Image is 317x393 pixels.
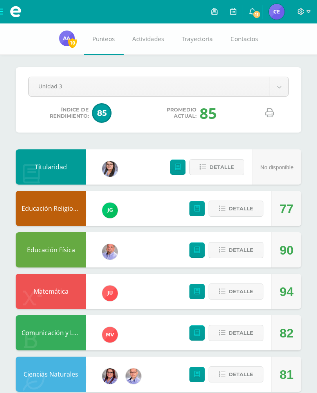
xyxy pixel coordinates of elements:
[222,23,267,55] a: Contactos
[92,103,112,123] span: 85
[167,107,196,119] span: Promedio actual:
[102,161,118,177] img: 17db063816693a26b2c8d26fdd0faec0.png
[209,160,234,174] span: Detalle
[16,357,86,392] div: Ciencias Naturales
[279,274,294,309] div: 94
[260,164,294,170] span: No disponible
[279,191,294,226] div: 77
[84,23,124,55] a: Punteos
[229,284,253,299] span: Detalle
[182,35,213,43] span: Trayectoria
[229,201,253,216] span: Detalle
[132,35,164,43] span: Actividades
[16,149,86,185] div: Titularidad
[59,31,75,46] img: b03a439a4d216098b3f5fe53175691e7.png
[279,233,294,268] div: 90
[173,23,222,55] a: Trayectoria
[29,77,288,96] a: Unidad 3
[231,35,258,43] span: Contactos
[209,325,263,341] button: Detalle
[16,191,86,226] div: Educación Religiosa Escolar
[126,368,141,384] img: 636fc591f85668e7520e122fec75fd4f.png
[209,366,263,382] button: Detalle
[209,242,263,258] button: Detalle
[279,357,294,392] div: 81
[102,285,118,301] img: b5613e1a4347ac065b47e806e9a54e9c.png
[229,326,253,340] span: Detalle
[92,35,115,43] span: Punteos
[200,103,217,123] div: 85
[124,23,173,55] a: Actividades
[269,4,285,20] img: ef9c900c9d96c1f5ecd5ac73fb004a57.png
[16,274,86,309] div: Matemática
[209,284,263,300] button: Detalle
[229,367,253,382] span: Detalle
[102,327,118,343] img: 1ff341f52347efc33ff1d2a179cbdb51.png
[279,316,294,351] div: 82
[16,315,86,350] div: Comunicación y Lenguaje, Idioma Español
[102,368,118,384] img: fda4ebce342fd1e8b3b59cfba0d95288.png
[229,243,253,257] span: Detalle
[68,38,77,48] span: 10
[16,232,86,267] div: Educación Física
[252,10,261,19] span: 11
[102,203,118,218] img: 3da61d9b1d2c0c7b8f7e89c78bbce001.png
[189,159,244,175] button: Detalle
[38,77,260,95] span: Unidad 3
[50,107,89,119] span: Índice de Rendimiento:
[209,201,263,217] button: Detalle
[102,244,118,260] img: 6c58b5a751619099581147680274b29f.png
